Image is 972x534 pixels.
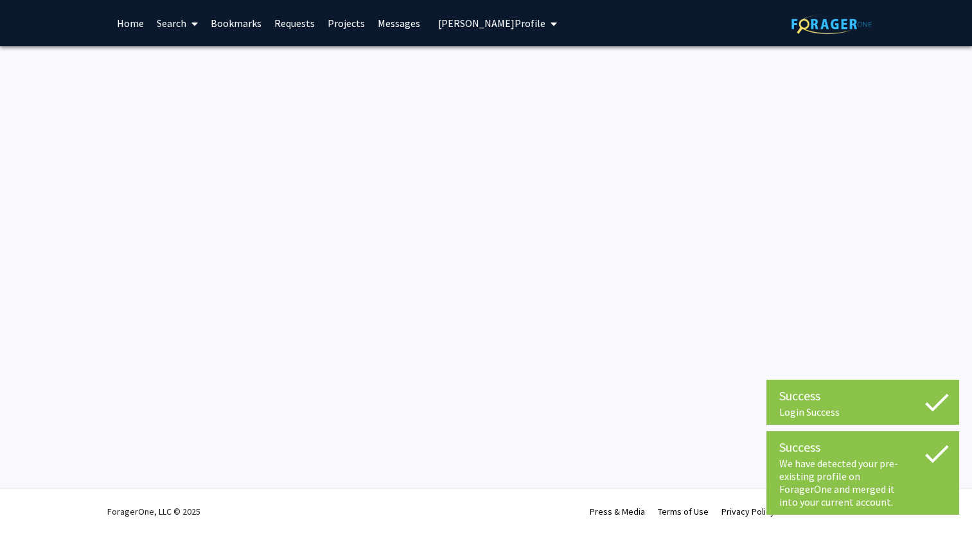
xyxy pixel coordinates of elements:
[371,1,427,46] a: Messages
[779,457,946,508] div: We have detected your pre-existing profile on ForagerOne and merged it into your current account.
[150,1,204,46] a: Search
[107,489,200,534] div: ForagerOne, LLC © 2025
[321,1,371,46] a: Projects
[779,386,946,405] div: Success
[779,405,946,418] div: Login Success
[438,17,545,30] span: [PERSON_NAME] Profile
[590,506,645,517] a: Press & Media
[110,1,150,46] a: Home
[791,14,872,34] img: ForagerOne Logo
[204,1,268,46] a: Bookmarks
[268,1,321,46] a: Requests
[658,506,709,517] a: Terms of Use
[721,506,775,517] a: Privacy Policy
[779,438,946,457] div: Success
